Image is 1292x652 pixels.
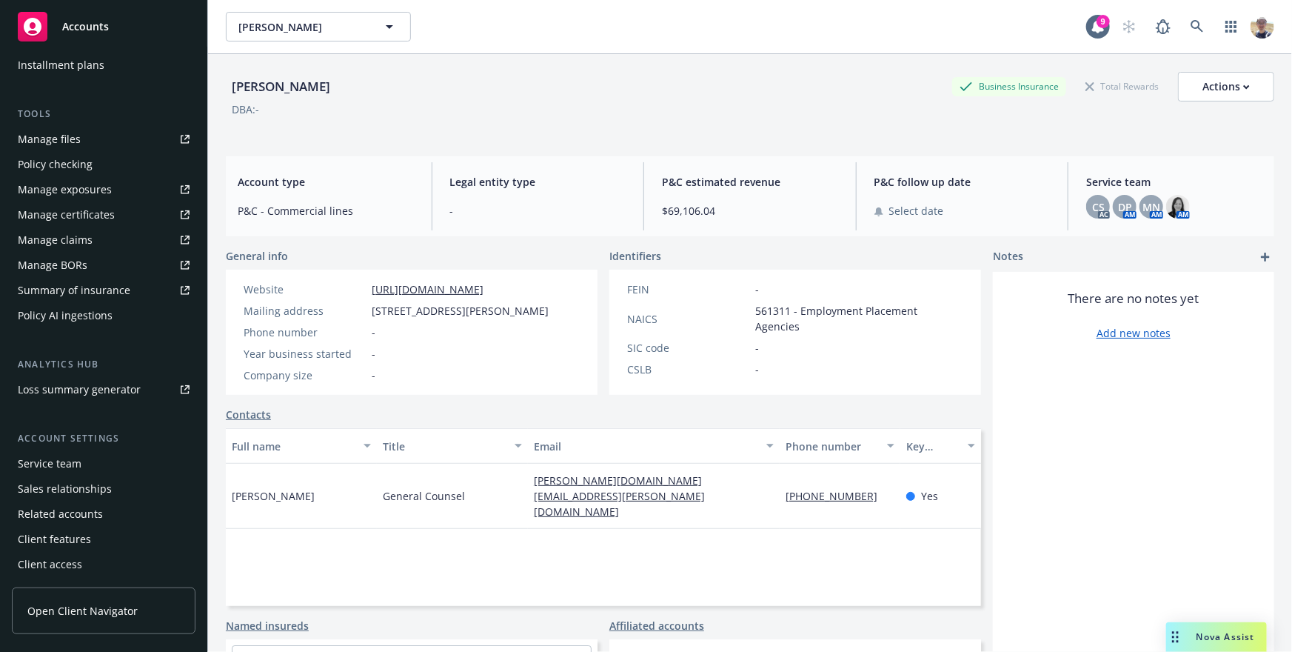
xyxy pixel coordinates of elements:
a: add [1256,248,1274,266]
div: Related accounts [18,502,103,526]
div: SIC code [627,340,749,356]
span: MN [1142,199,1160,215]
a: Named insureds [226,618,309,633]
div: NAICS [627,311,749,327]
span: P&C - Commercial lines [238,203,414,219]
a: Client features [12,528,195,551]
div: Sales relationships [18,477,112,501]
button: Full name [226,428,377,464]
div: Phone number [786,439,878,454]
span: Open Client Navigator [27,603,138,619]
span: $69,106.04 [662,203,838,219]
div: Total Rewards [1078,77,1166,96]
a: Contacts [226,407,271,422]
span: 561311 - Employment Placement Agencies [755,303,963,334]
div: Policy AI ingestions [18,304,113,327]
button: Key contact [900,428,981,464]
img: photo [1166,195,1190,219]
div: 9 [1097,15,1110,28]
div: Summary of insurance [18,279,130,302]
div: Client access [18,553,82,576]
div: Full name [232,439,355,454]
div: Drag to move [1166,622,1185,652]
a: Service team [12,452,195,476]
a: Client access [12,553,195,576]
a: Manage files [12,127,195,151]
span: [PERSON_NAME] [232,488,315,504]
div: Title [383,439,506,454]
a: Manage claims [12,228,195,252]
a: Installment plans [12,53,195,77]
div: Policy checking [18,153,93,176]
a: Manage BORs [12,253,195,277]
a: Manage exposures [12,178,195,202]
img: photo [1251,15,1274,39]
div: Website [244,282,366,297]
div: Analytics hub [12,357,195,372]
div: Company size [244,367,366,383]
span: - [372,367,375,383]
span: Accounts [62,21,109,33]
span: Account type [238,174,414,190]
span: DP [1118,199,1132,215]
a: Accounts [12,6,195,47]
a: [PERSON_NAME][DOMAIN_NAME][EMAIL_ADDRESS][PERSON_NAME][DOMAIN_NAME] [534,473,705,519]
button: Email [528,428,780,464]
div: Manage claims [18,228,93,252]
span: - [755,340,759,356]
a: Add new notes [1097,325,1171,341]
div: Phone number [244,325,366,340]
div: DBA: - [232,102,259,117]
a: Search [1182,12,1212,41]
span: [PERSON_NAME] [238,19,366,35]
button: Phone number [780,428,900,464]
span: P&C follow up date [874,174,1051,190]
a: Sales relationships [12,477,195,501]
span: - [450,203,626,219]
div: Mailing address [244,303,366,319]
div: [PERSON_NAME] [226,77,336,96]
a: Manage certificates [12,203,195,227]
div: Service team [18,452,81,476]
span: [STREET_ADDRESS][PERSON_NAME] [372,303,549,319]
div: Key contact [906,439,959,454]
span: P&C estimated revenue [662,174,838,190]
a: Summary of insurance [12,279,195,302]
div: Manage files [18,127,81,151]
span: Yes [921,488,938,504]
div: Tools [12,107,195,122]
a: Report a Bug [1148,12,1178,41]
div: Manage BORs [18,253,87,277]
div: CSLB [627,362,749,377]
button: Title [377,428,528,464]
button: Actions [1178,72,1274,102]
a: Policy AI ingestions [12,304,195,327]
div: Manage certificates [18,203,115,227]
span: Nova Assist [1196,631,1255,643]
a: Policy checking [12,153,195,176]
a: Affiliated accounts [609,618,704,633]
div: FEIN [627,282,749,297]
span: Legal entity type [450,174,626,190]
div: Client features [18,528,91,551]
div: Year business started [244,346,366,362]
span: - [372,325,375,340]
span: Notes [993,248,1023,266]
span: Select date [889,203,944,219]
a: Loss summary generator [12,378,195,402]
span: General Counsel [383,488,465,504]
button: [PERSON_NAME] [226,12,411,41]
span: - [372,346,375,362]
span: There are no notes yet [1068,290,1199,307]
span: - [755,362,759,377]
span: General info [226,248,288,264]
div: Manage exposures [18,178,112,202]
div: Installment plans [18,53,104,77]
div: Actions [1202,73,1250,101]
span: Service team [1086,174,1262,190]
div: Email [534,439,757,454]
button: Nova Assist [1166,622,1267,652]
a: Related accounts [12,502,195,526]
a: [PHONE_NUMBER] [786,489,889,503]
